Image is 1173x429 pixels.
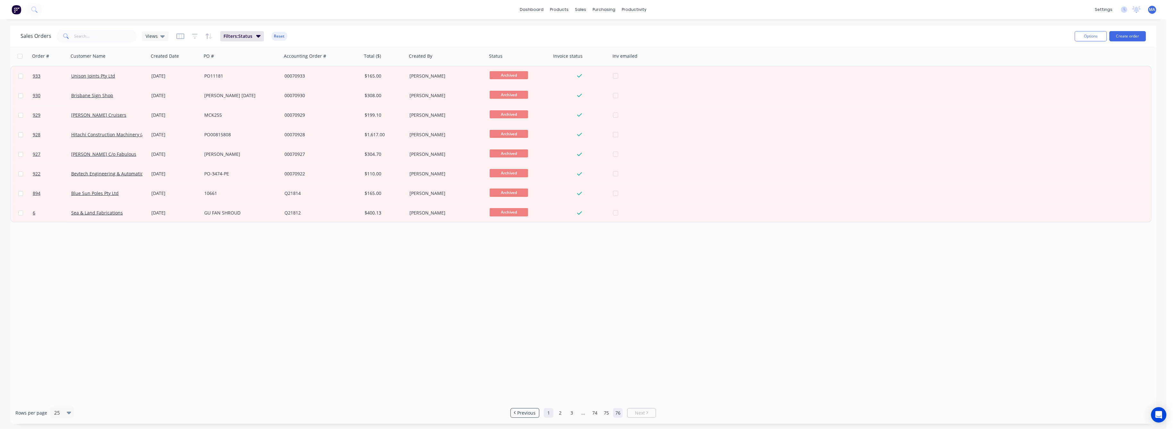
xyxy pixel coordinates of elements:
a: Page 76 is your current page [613,408,623,418]
div: [DATE] [151,112,199,118]
span: Archived [490,91,528,99]
span: 894 [33,190,40,197]
div: Created Date [151,53,179,59]
div: [DATE] [151,151,199,157]
a: 929 [33,105,71,125]
div: Q21812 [284,210,356,216]
div: 10661 [204,190,275,197]
a: Blue Sun Poles Pty Ltd [71,190,119,196]
a: 927 [33,145,71,164]
a: Page 75 [602,408,611,418]
div: Q21814 [284,190,356,197]
a: Page 74 [590,408,600,418]
img: Factory [12,5,21,14]
div: [PERSON_NAME] [409,73,481,79]
div: $400.13 [365,210,402,216]
button: Options [1075,31,1107,41]
span: Archived [490,169,528,177]
div: 00070928 [284,131,356,138]
span: Archived [490,208,528,216]
div: $1,617.00 [365,131,402,138]
div: Open Intercom Messenger [1151,407,1167,423]
div: purchasing [590,5,619,14]
a: Jump backward [578,408,588,418]
div: [PERSON_NAME] [409,112,481,118]
div: 00070930 [284,92,356,99]
div: [PERSON_NAME] [409,131,481,138]
div: GU FAN SHROUD [204,210,275,216]
span: Filters: Status [224,33,252,39]
div: $165.00 [365,190,402,197]
button: Filters:Status [220,31,264,41]
div: Invoice status [553,53,583,59]
span: Archived [490,71,528,79]
div: [PERSON_NAME] [409,92,481,99]
a: Sea & Land Fabrications [71,210,123,216]
a: Previous page [511,410,539,416]
a: [PERSON_NAME] C/o Fabulous [71,151,136,157]
div: productivity [619,5,650,14]
div: 00070927 [284,151,356,157]
ul: Pagination [508,408,659,418]
a: Bevtech Engineering & Automation [71,171,146,177]
div: $308.00 [365,92,402,99]
a: 933 [33,66,71,86]
div: PO11181 [204,73,275,79]
a: Page 2 [555,408,565,418]
div: Accounting Order # [284,53,326,59]
a: 6 [33,203,71,223]
div: sales [572,5,590,14]
a: 930 [33,86,71,105]
span: 928 [33,131,40,138]
div: Status [489,53,502,59]
span: 922 [33,171,40,177]
div: MCK255 [204,112,275,118]
div: Customer Name [71,53,105,59]
div: $199.10 [365,112,402,118]
span: 6 [33,210,35,216]
div: $165.00 [365,73,402,79]
div: settings [1092,5,1116,14]
div: PO00815808 [204,131,275,138]
span: Next [635,410,645,416]
div: Inv emailed [612,53,637,59]
span: Archived [490,110,528,118]
div: [PERSON_NAME] [409,171,481,177]
a: 928 [33,125,71,144]
a: dashboard [517,5,547,14]
div: [DATE] [151,73,199,79]
span: 927 [33,151,40,157]
div: 00070929 [284,112,356,118]
div: [DATE] [151,171,199,177]
span: Archived [490,130,528,138]
div: $110.00 [365,171,402,177]
div: products [547,5,572,14]
a: 894 [33,184,71,203]
div: [DATE] [151,92,199,99]
span: Archived [490,149,528,157]
a: [PERSON_NAME] Cruisers [71,112,126,118]
div: 00070933 [284,73,356,79]
div: [DATE] [151,131,199,138]
span: 930 [33,92,40,99]
a: Unison Joints Pty Ltd [71,73,115,79]
div: [PERSON_NAME] [DATE] [204,92,275,99]
div: Order # [32,53,49,59]
div: Created By [409,53,432,59]
span: Views [146,33,158,39]
span: Previous [518,410,536,416]
span: 929 [33,112,40,118]
span: 933 [33,73,40,79]
div: PO # [204,53,214,59]
div: [PERSON_NAME] [409,190,481,197]
div: [DATE] [151,190,199,197]
a: Brisbane Sign Shop [71,92,113,98]
button: Create order [1110,31,1146,41]
div: [PERSON_NAME] [409,151,481,157]
div: [PERSON_NAME] [409,210,481,216]
input: Search... [74,30,137,43]
div: PO-3474-PE [204,171,275,177]
a: Page 1 [544,408,553,418]
a: 922 [33,164,71,183]
div: [DATE] [151,210,199,216]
